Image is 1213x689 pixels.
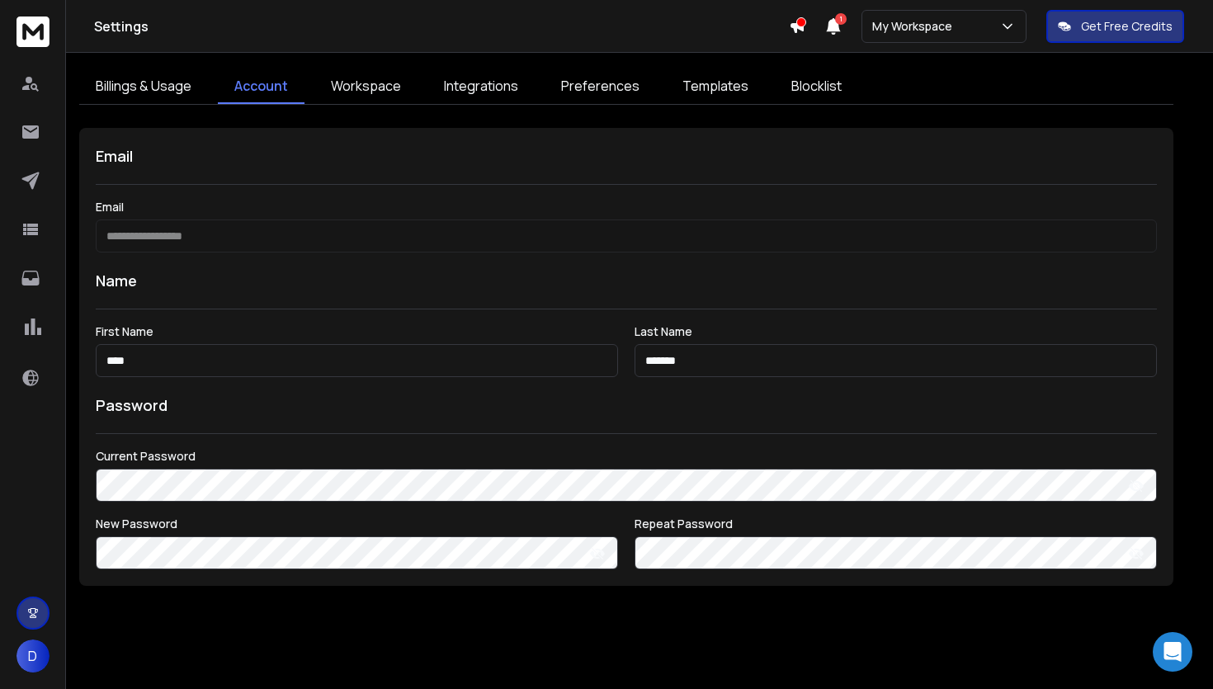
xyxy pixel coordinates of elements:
[96,394,168,417] h1: Password
[96,144,1157,168] h1: Email
[1153,632,1192,672] div: Open Intercom Messenger
[17,639,50,672] button: D
[96,451,1157,462] label: Current Password
[1081,18,1173,35] p: Get Free Credits
[218,69,304,104] a: Account
[872,18,959,35] p: My Workspace
[94,17,789,36] h1: Settings
[635,326,1157,337] label: Last Name
[96,269,1157,292] h1: Name
[96,326,618,337] label: First Name
[666,69,765,104] a: Templates
[1046,10,1184,43] button: Get Free Credits
[79,69,208,104] a: Billings & Usage
[427,69,535,104] a: Integrations
[635,518,1157,530] label: Repeat Password
[314,69,418,104] a: Workspace
[545,69,656,104] a: Preferences
[775,69,858,104] a: Blocklist
[835,13,847,25] span: 1
[96,518,618,530] label: New Password
[96,201,1157,213] label: Email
